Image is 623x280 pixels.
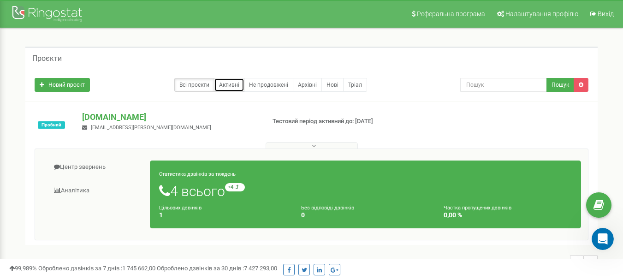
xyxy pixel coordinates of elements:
small: Статистика дзвінків за тиждень [159,171,236,177]
small: Без відповіді дзвінків [301,205,354,211]
small: +4 [225,183,245,191]
a: Всі проєкти [174,78,214,92]
span: Реферальна програма [417,10,485,18]
h4: 1 [159,212,287,219]
h4: 0 [301,212,429,219]
u: 1 745 662,00 [122,265,155,272]
a: Новий проєкт [35,78,90,92]
h1: 4 всього [159,183,572,199]
input: Пошук [460,78,547,92]
a: Архівні [293,78,322,92]
span: Пробний [38,121,65,129]
p: [DOMAIN_NAME] [82,111,257,123]
u: 7 427 293,00 [244,265,277,272]
span: Налаштування профілю [505,10,578,18]
p: Тестовий період активний до: [DATE] [273,117,401,126]
span: 99,989% [9,265,37,272]
span: 1 - 1 of 1 [543,255,570,269]
a: Тріал [343,78,367,92]
small: Цільових дзвінків [159,205,202,211]
nav: ... [543,246,598,278]
span: Оброблено дзвінків за 7 днів : [38,265,155,272]
small: Частка пропущених дзвінків [444,205,511,211]
h5: Проєкти [32,54,62,63]
a: Активні [214,78,244,92]
h4: 0,00 % [444,212,572,219]
button: Пошук [546,78,574,92]
span: Оброблено дзвінків за 30 днів : [157,265,277,272]
a: Нові [321,78,344,92]
span: Вихід [598,10,614,18]
iframe: Intercom live chat [592,228,614,250]
a: Центр звернень [42,156,150,179]
a: Аналiтика [42,179,150,202]
span: [EMAIL_ADDRESS][PERSON_NAME][DOMAIN_NAME] [91,125,211,131]
a: Не продовжені [244,78,293,92]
